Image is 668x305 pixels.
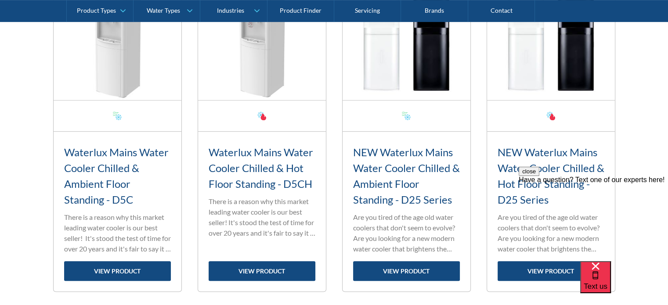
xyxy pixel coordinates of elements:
div: Product Types [77,7,116,14]
p: Are you tired of the age old water coolers that don't seem to evolve? Are you looking for a new m... [353,212,460,254]
a: view product [498,261,604,281]
iframe: podium webchat widget bubble [580,261,668,305]
h3: NEW Waterlux Mains Water Cooler Chilled & Hot Floor Standing - D25 Series [498,144,604,208]
div: Industries [217,7,244,14]
a: view product [64,261,171,281]
h3: Waterlux Mains Water Cooler Chilled & Ambient Floor Standing - D5C [64,144,171,208]
h3: Waterlux Mains Water Cooler Chilled & Hot Floor Standing - D5CH [209,144,315,192]
a: view product [209,261,315,281]
h3: NEW Waterlux Mains Water Cooler Chilled & Ambient Floor Standing - D25 Series [353,144,460,208]
p: Are you tired of the age old water coolers that don't seem to evolve? Are you looking for a new m... [498,212,604,254]
p: There is a reason why this market leading water cooler is our best seller! It's stood the test of... [209,196,315,238]
iframe: podium webchat widget prompt [519,167,668,272]
a: view product [353,261,460,281]
p: There is a reason why this market leading water cooler is our best seller! It's stood the test of... [64,212,171,254]
div: Water Types [147,7,180,14]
